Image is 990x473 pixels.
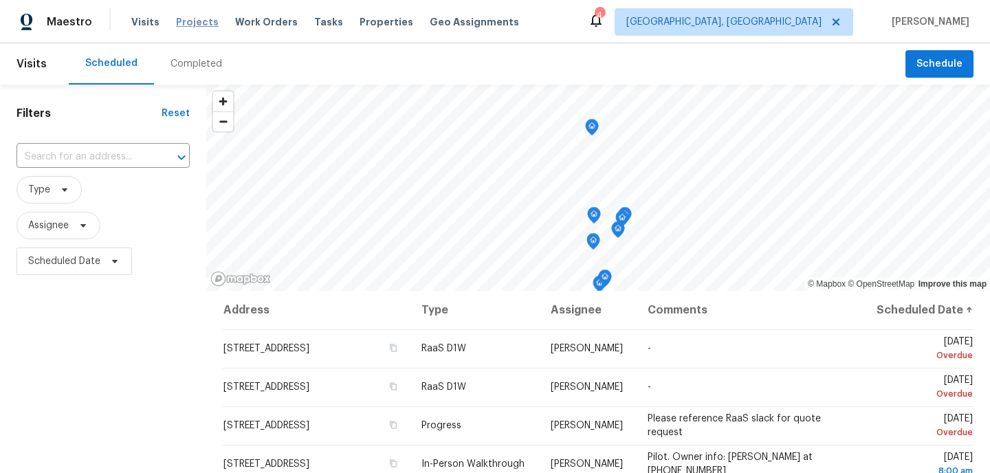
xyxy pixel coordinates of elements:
span: [DATE] [873,414,973,439]
span: Projects [176,15,219,29]
th: Comments [637,291,862,329]
span: [PERSON_NAME] [551,382,623,392]
button: Schedule [905,50,973,78]
span: Schedule [916,56,962,73]
div: Overdue [873,349,973,362]
span: Please reference RaaS slack for quote request [648,414,821,437]
span: RaaS D1W [421,382,466,392]
span: [DATE] [873,375,973,401]
button: Copy Address [387,342,399,354]
button: Copy Address [387,380,399,393]
span: [STREET_ADDRESS] [223,344,309,353]
span: Scheduled Date [28,254,100,268]
div: Reset [162,107,190,120]
button: Copy Address [387,457,399,470]
span: Progress [421,421,461,430]
span: - [648,382,651,392]
span: Tasks [314,17,343,27]
span: [STREET_ADDRESS] [223,382,309,392]
div: Scheduled [85,56,137,70]
span: [DATE] [873,337,973,362]
span: [GEOGRAPHIC_DATA], [GEOGRAPHIC_DATA] [626,15,822,29]
button: Open [172,148,191,167]
a: Mapbox [808,279,846,289]
th: Assignee [540,291,637,329]
span: - [648,344,651,353]
div: Map marker [611,221,625,243]
span: Type [28,183,50,197]
span: Properties [360,15,413,29]
span: [PERSON_NAME] [551,459,623,469]
span: [PERSON_NAME] [551,344,623,353]
div: Map marker [597,271,611,292]
button: Zoom out [213,111,233,131]
div: Overdue [873,426,973,439]
div: Map marker [587,207,601,228]
span: [PERSON_NAME] [886,15,969,29]
button: Zoom in [213,91,233,111]
span: [PERSON_NAME] [551,421,623,430]
span: Work Orders [235,15,298,29]
div: Map marker [618,207,632,228]
th: Scheduled Date ↑ [862,291,973,329]
a: OpenStreetMap [848,279,914,289]
span: [STREET_ADDRESS] [223,459,309,469]
a: Mapbox homepage [210,271,271,287]
div: Overdue [873,387,973,401]
div: Map marker [586,233,600,254]
span: [STREET_ADDRESS] [223,421,309,430]
span: Visits [16,49,47,79]
div: Map marker [598,269,612,291]
div: 4 [595,8,604,22]
span: Geo Assignments [430,15,519,29]
a: Improve this map [918,279,987,289]
input: Search for an address... [16,146,151,168]
span: Zoom out [213,112,233,131]
div: Map marker [615,210,629,232]
span: Visits [131,15,159,29]
canvas: Map [206,85,990,291]
div: Map marker [585,119,599,140]
h1: Filters [16,107,162,120]
th: Type [410,291,540,329]
button: Copy Address [387,419,399,431]
th: Address [223,291,410,329]
div: Completed [170,57,222,71]
span: RaaS D1W [421,344,466,353]
div: Map marker [593,276,606,297]
span: Assignee [28,219,69,232]
span: Maestro [47,15,92,29]
span: In-Person Walkthrough [421,459,525,469]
